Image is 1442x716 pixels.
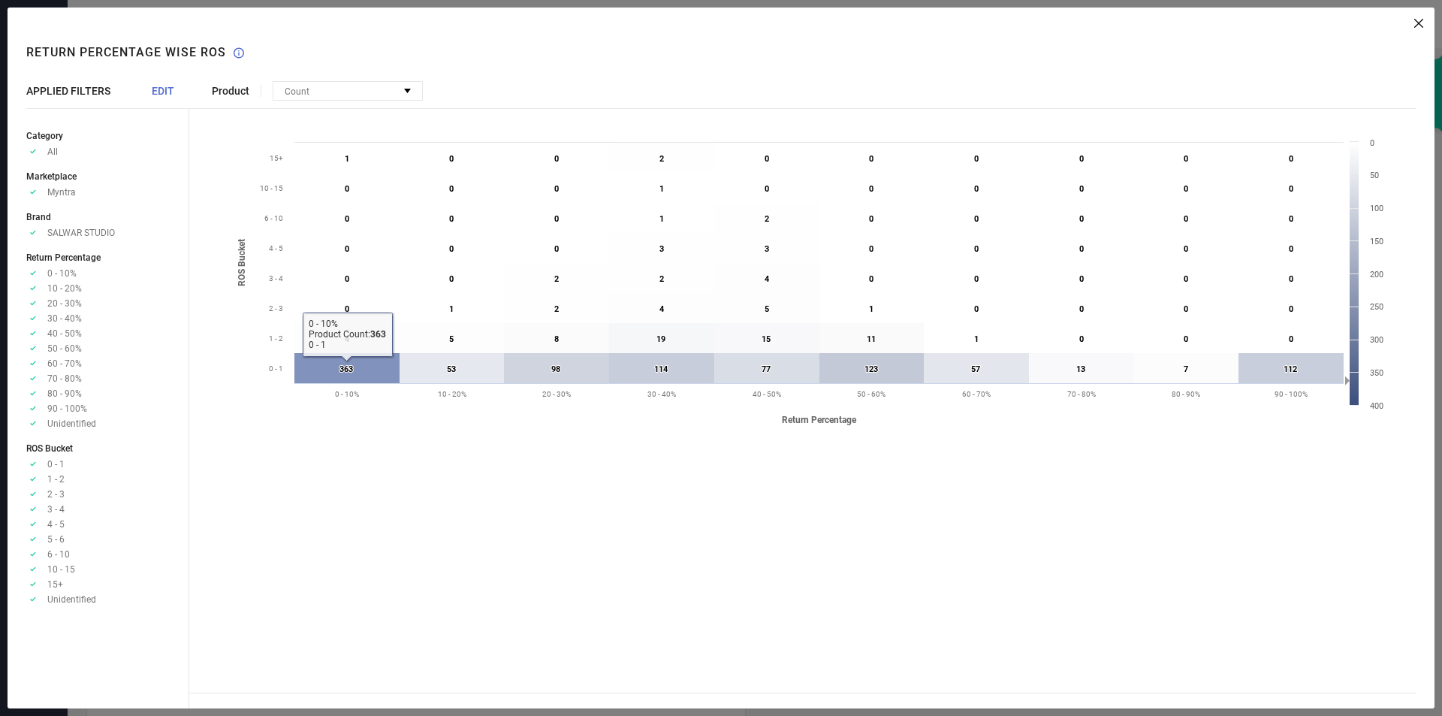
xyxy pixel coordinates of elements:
span: 50 - 60% [47,343,82,354]
text: 0 [345,304,349,314]
text: 0 [974,274,979,284]
text: 3 [659,244,664,254]
text: 0 [974,244,979,254]
text: 0 [345,274,349,284]
text: 57 [971,364,980,374]
text: 400 [1370,401,1383,411]
text: 0 - 10% [335,390,359,398]
text: 0 [1079,184,1084,194]
text: 5 [449,334,454,344]
text: 19 [656,334,665,344]
text: 0 [449,274,454,284]
text: 0 [345,184,349,194]
text: 1 [345,154,349,164]
text: 0 [1289,214,1293,224]
text: 2 [659,154,664,164]
text: 5 [765,304,769,314]
text: 2 [554,274,559,284]
text: 0 [869,214,873,224]
text: 250 [1370,302,1383,312]
span: 0 - 10% [47,268,77,279]
text: 0 [1079,304,1084,314]
span: Unidentified [47,418,96,429]
text: 60 - 70% [962,390,991,398]
text: 2 [554,304,559,314]
text: 0 [554,154,559,164]
text: 0 [1079,154,1084,164]
text: 0 [449,244,454,254]
text: 80 - 90% [1172,390,1200,398]
text: 0 [554,214,559,224]
text: 1 [974,334,979,344]
text: 13 [1076,364,1085,374]
text: 8 [554,334,559,344]
text: 2 [659,274,664,284]
span: Count [285,86,309,97]
text: 2 [765,214,769,224]
text: 98 [551,364,560,374]
text: 4 [659,304,665,314]
span: Myntra [47,187,76,198]
span: Return Percentage [26,252,101,263]
text: 0 [1184,184,1188,194]
h1: Return Percentage Wise ROS [26,45,226,59]
span: 1 - 2 [47,474,65,485]
text: 77 [762,364,771,374]
text: 100 [1370,204,1383,213]
text: 200 [1370,270,1383,279]
text: 15 [762,334,771,344]
text: 4 [345,334,350,344]
text: 300 [1370,335,1383,345]
text: 0 - 1 [269,364,283,373]
span: 10 - 20% [47,283,82,294]
text: 0 [869,274,873,284]
text: 0 [1079,334,1084,344]
text: 0 [765,154,769,164]
text: 15+ [270,154,283,162]
span: 5 - 6 [47,534,65,545]
text: 0 [974,154,979,164]
text: 0 [345,244,349,254]
span: 90 - 100% [47,403,87,414]
text: 7 [1184,364,1188,374]
span: 80 - 90% [47,388,82,399]
span: Product [212,85,249,97]
text: 0 [1079,244,1084,254]
text: 0 [1184,274,1188,284]
text: 123 [864,364,878,374]
text: 0 [1079,214,1084,224]
text: 0 [554,184,559,194]
text: 112 [1284,364,1297,374]
text: 0 [1184,244,1188,254]
text: 0 [1289,334,1293,344]
text: 4 - 5 [269,244,283,252]
text: 30 - 40% [647,390,676,398]
span: 10 - 15 [47,564,75,575]
text: 0 [449,184,454,194]
span: 4 - 5 [47,519,65,530]
span: 3 - 4 [47,504,65,515]
text: 0 [554,244,559,254]
text: 11 [867,334,876,344]
span: 30 - 40% [47,313,82,324]
text: 0 [765,184,769,194]
text: 53 [447,364,456,374]
text: 0 [1370,138,1374,148]
text: 0 [1079,274,1084,284]
span: 0 - 1 [47,459,65,470]
text: 0 [1289,184,1293,194]
text: 0 [1289,154,1293,164]
text: 0 [1184,154,1188,164]
text: 0 [1289,274,1293,284]
text: 1 - 2 [269,334,283,343]
text: 3 [765,244,769,254]
text: 0 [1289,304,1293,314]
text: 0 [1184,334,1188,344]
text: 0 [974,184,979,194]
text: 1 [449,304,454,314]
span: Marketplace [26,171,77,182]
text: 0 [449,214,454,224]
text: 363 [339,364,353,374]
text: 2 - 3 [269,304,283,313]
span: 2 - 3 [47,489,65,500]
